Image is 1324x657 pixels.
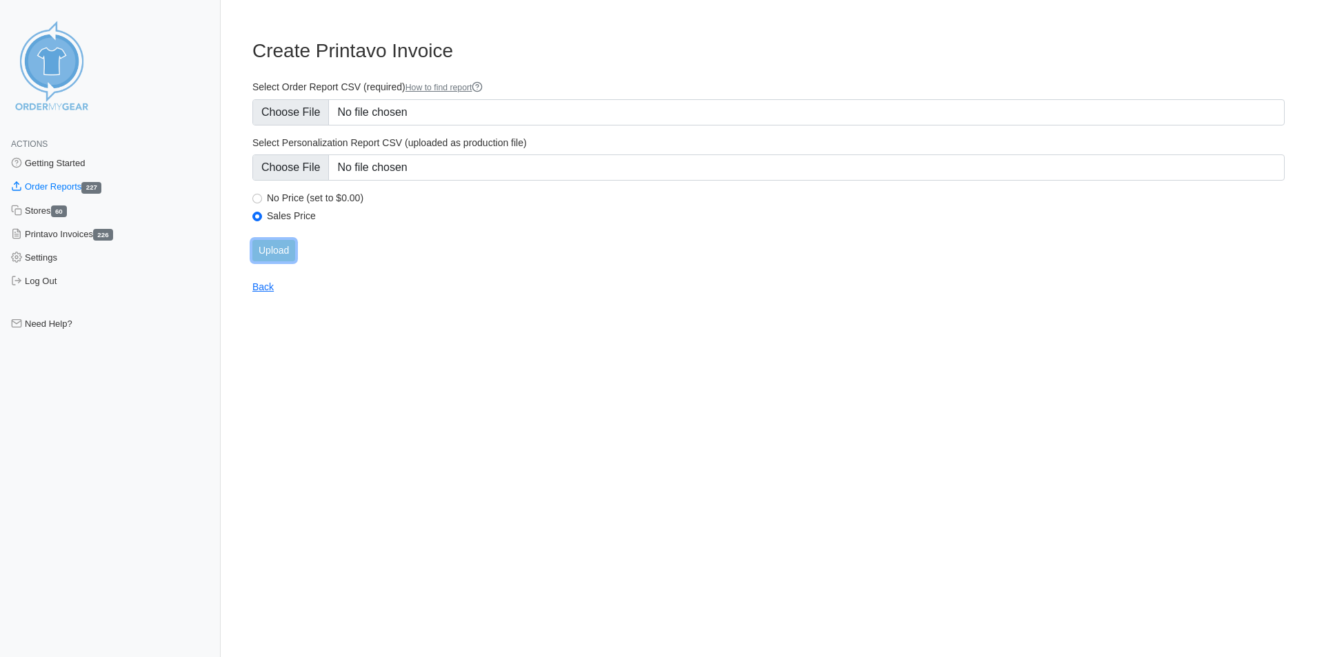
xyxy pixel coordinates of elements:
span: 227 [81,182,101,194]
a: Back [252,281,274,292]
label: Sales Price [267,210,1285,222]
span: 60 [51,205,68,217]
span: 226 [93,229,113,241]
span: Actions [11,139,48,149]
h3: Create Printavo Invoice [252,39,1285,63]
label: Select Personalization Report CSV (uploaded as production file) [252,137,1285,149]
a: How to find report [405,83,483,92]
label: Select Order Report CSV (required) [252,81,1285,94]
input: Upload [252,240,295,261]
label: No Price (set to $0.00) [267,192,1285,204]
